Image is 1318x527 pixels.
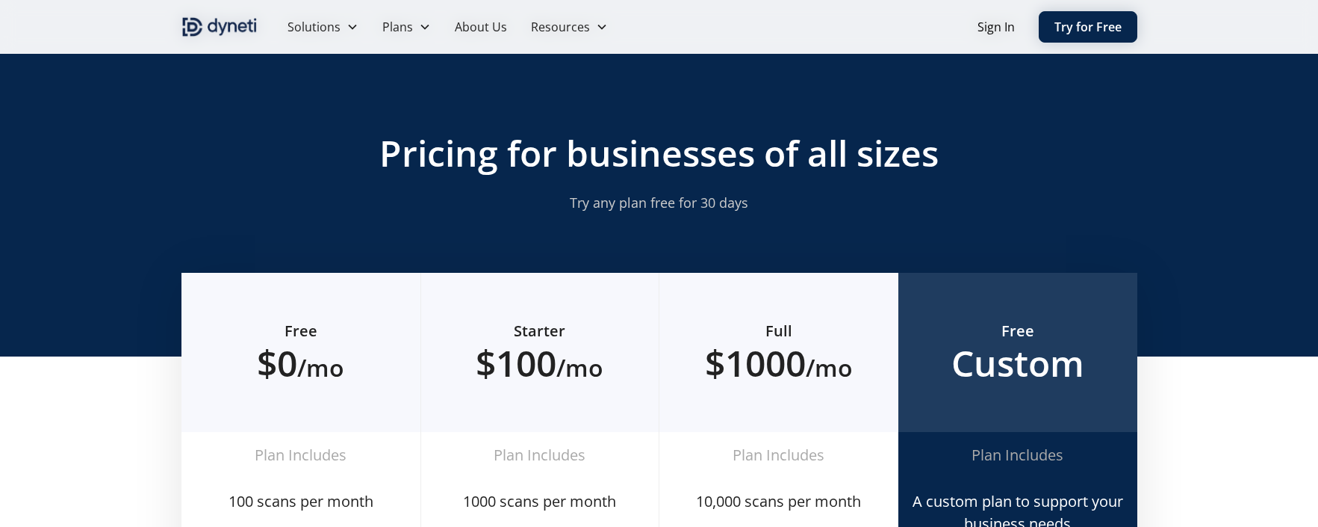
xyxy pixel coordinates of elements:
[1039,11,1137,43] a: Try for Free
[806,351,853,383] span: /mo
[556,351,603,383] span: /mo
[910,444,1125,466] div: Plan Includes
[287,18,341,36] div: Solutions
[181,15,258,39] a: home
[382,18,413,36] div: Plans
[683,342,874,385] h2: $1000
[922,342,1113,385] h2: Custom
[373,132,946,175] h2: Pricing for businesses of all sizes
[433,490,647,513] div: 1000 scans per month
[276,12,370,42] div: Solutions
[683,321,874,342] h6: Full
[922,321,1113,342] h6: Free
[671,490,886,513] div: 10,000 scans per month
[205,342,397,385] h2: $0
[193,444,408,466] div: Plan Includes
[531,18,590,36] div: Resources
[671,444,886,466] div: Plan Includes
[445,342,635,385] h2: $100
[373,193,946,213] p: Try any plan free for 30 days
[205,321,397,342] h6: Free
[977,18,1015,36] a: Sign In
[181,15,258,39] img: Dyneti indigo logo
[297,351,344,383] span: /mo
[445,321,635,342] h6: Starter
[433,444,647,466] div: Plan Includes
[370,12,443,42] div: Plans
[193,490,408,513] div: 100 scans per month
